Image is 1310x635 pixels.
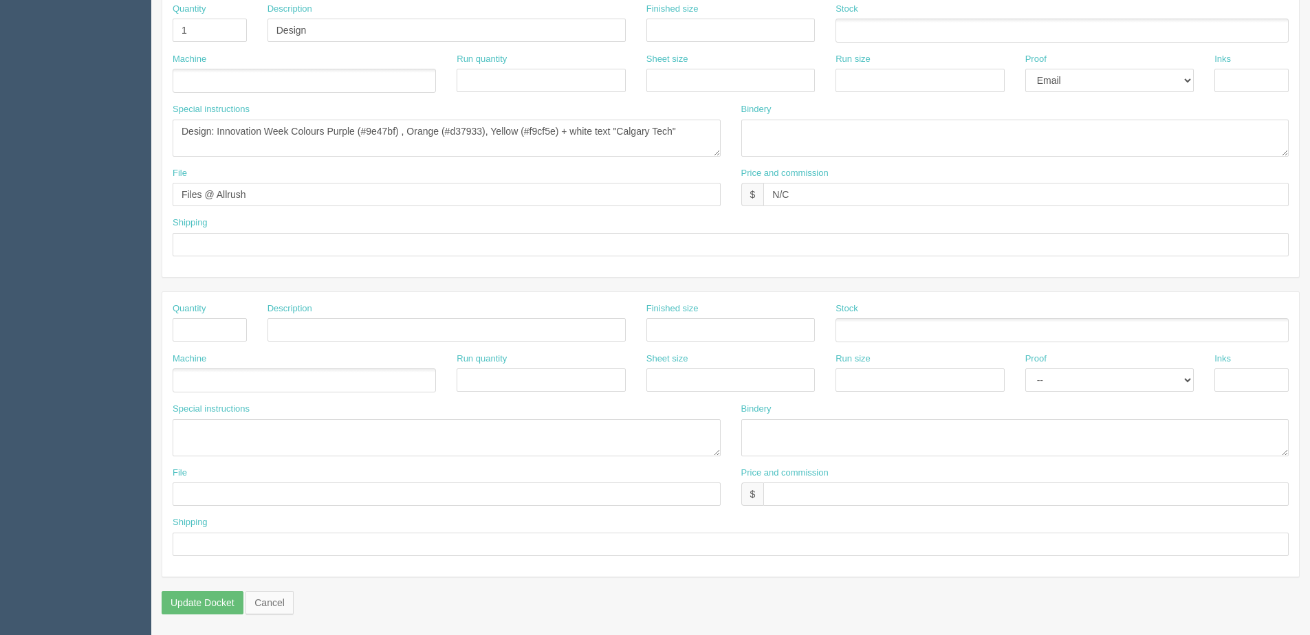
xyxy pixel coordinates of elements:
[1214,353,1231,366] label: Inks
[173,3,206,16] label: Quantity
[646,53,688,66] label: Sheet size
[741,103,772,116] label: Bindery
[646,353,688,366] label: Sheet size
[457,353,507,366] label: Run quantity
[173,103,250,116] label: Special instructions
[836,302,858,315] label: Stock
[741,467,829,480] label: Price and commission
[741,482,764,506] div: $
[173,120,721,157] textarea: Design: Innovation Week Colours Purple (#9e47bf) , Orange (#d37933), Yellow (#f9cf5e) + white tex...
[173,302,206,315] label: Quantity
[1214,53,1231,66] label: Inks
[173,53,206,66] label: Machine
[457,53,507,66] label: Run quantity
[836,53,871,66] label: Run size
[173,467,187,480] label: File
[836,3,858,16] label: Stock
[245,591,294,614] a: Cancel
[173,516,208,529] label: Shipping
[162,591,243,614] input: Update Docket
[1025,53,1047,66] label: Proof
[646,3,699,16] label: Finished size
[173,167,187,180] label: File
[741,183,764,206] div: $
[254,597,285,608] span: translation missing: en.helpers.links.cancel
[1025,353,1047,366] label: Proof
[173,403,250,416] label: Special instructions
[173,216,208,230] label: Shipping
[646,302,699,315] label: Finished size
[173,353,206,366] label: Machine
[268,302,312,315] label: Description
[741,167,829,180] label: Price and commission
[741,403,772,416] label: Bindery
[836,353,871,366] label: Run size
[268,3,312,16] label: Description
